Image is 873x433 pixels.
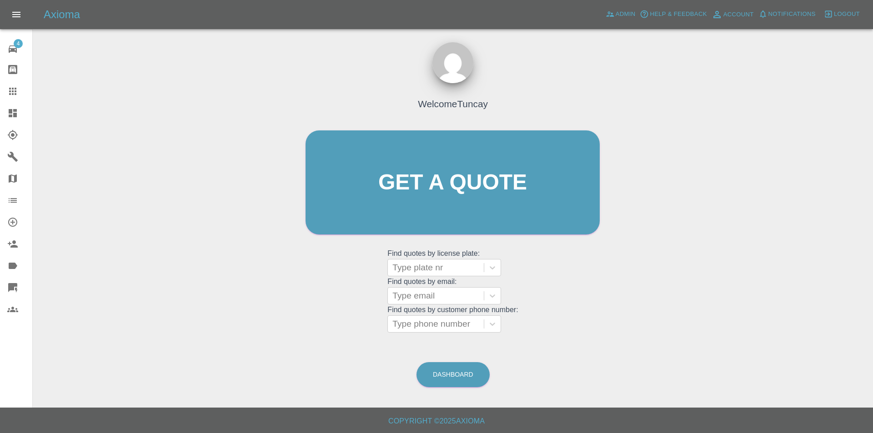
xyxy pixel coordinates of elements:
[5,4,27,25] button: Open drawer
[637,7,709,21] button: Help & Feedback
[44,7,80,22] h5: Axioma
[768,9,816,20] span: Notifications
[709,7,756,22] a: Account
[387,249,518,276] grid: Find quotes by license plate:
[14,39,23,48] span: 4
[723,10,754,20] span: Account
[418,97,488,111] h4: Welcome Tuncay
[7,415,866,428] h6: Copyright © 2025 Axioma
[432,42,473,83] img: ...
[756,7,818,21] button: Notifications
[416,362,490,387] a: Dashboard
[616,9,636,20] span: Admin
[387,306,518,333] grid: Find quotes by customer phone number:
[387,278,518,304] grid: Find quotes by email:
[603,7,638,21] a: Admin
[650,9,707,20] span: Help & Feedback
[306,130,600,234] a: Get a quote
[834,9,860,20] span: Logout
[822,7,862,21] button: Logout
